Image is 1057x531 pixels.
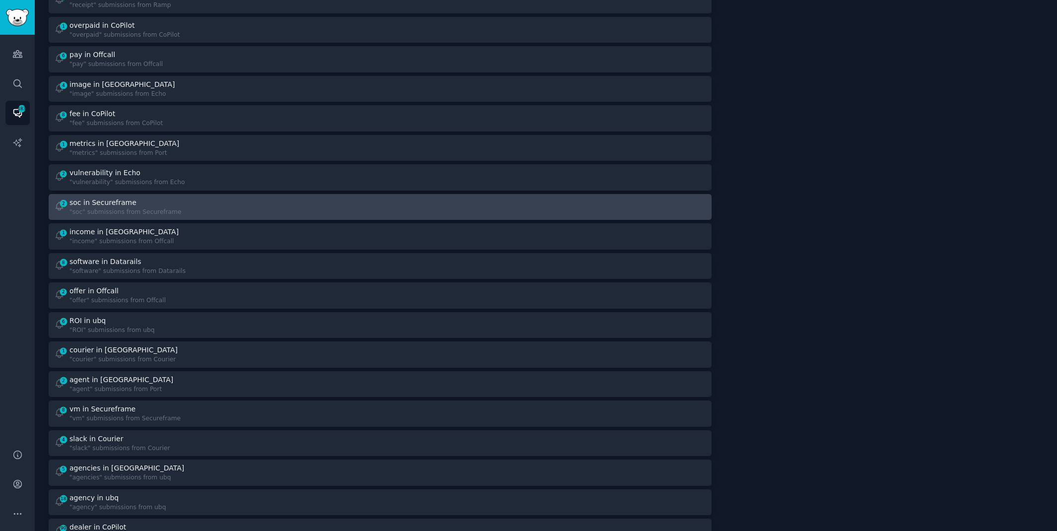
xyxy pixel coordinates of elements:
[69,60,163,69] div: "pay" submissions from Offcall
[69,257,141,267] div: software in Datarails
[49,135,712,161] a: 1metrics in [GEOGRAPHIC_DATA]"metrics" submissions from Port
[69,267,186,276] div: "software" submissions from Datarails
[59,259,68,266] span: 8
[49,460,712,486] a: 5agencies in [GEOGRAPHIC_DATA]"agencies" submissions from ubq
[59,229,68,236] span: 1
[59,141,68,148] span: 1
[69,316,106,326] div: ROI in ubq
[69,109,115,119] div: fee in CoPilot
[49,341,712,368] a: 1courier in [GEOGRAPHIC_DATA]"courier" submissions from Courier
[69,296,166,305] div: "offer" submissions from Offcall
[49,282,712,309] a: 2offer in Offcall"offer" submissions from Offcall
[69,444,170,453] div: "slack" submissions from Courier
[69,503,166,512] div: "agency" submissions from ubq
[59,347,68,354] span: 1
[59,465,68,472] span: 5
[49,17,712,43] a: 1overpaid in CoPilot"overpaid" submissions from CoPilot
[69,31,180,40] div: "overpaid" submissions from CoPilot
[49,400,712,427] a: 8vm in Secureframe"vm" submissions from Secureframe
[69,237,181,246] div: "income" submissions from Offcall
[49,76,712,102] a: 4image in [GEOGRAPHIC_DATA]"image" submissions from Echo
[49,430,712,457] a: 4slack in Courier"slack" submissions from Courier
[49,489,712,516] a: 18agency in ubq"agency" submissions from ubq
[69,90,177,99] div: "image" submissions from Echo
[59,318,68,325] span: 6
[59,288,68,295] span: 2
[69,286,119,296] div: offer in Offcall
[6,9,29,26] img: GummySearch logo
[69,1,171,10] div: "receipt" submissions from Ramp
[69,355,179,364] div: "courier" submissions from Courier
[59,406,68,413] span: 8
[49,164,712,191] a: 2vulnerability in Echo"vulnerability" submissions from Echo
[69,404,135,414] div: vm in Secureframe
[69,345,178,355] div: courier in [GEOGRAPHIC_DATA]
[69,168,140,178] div: vulnerability in Echo
[69,178,185,187] div: "vulnerability" submissions from Echo
[59,52,68,59] span: 6
[69,375,173,385] div: agent in [GEOGRAPHIC_DATA]
[49,253,712,279] a: 8software in Datarails"software" submissions from Datarails
[59,82,68,89] span: 4
[69,326,155,335] div: "ROI" submissions from ubq
[59,200,68,207] span: 2
[69,20,134,31] div: overpaid in CoPilot
[69,138,179,149] div: metrics in [GEOGRAPHIC_DATA]
[69,473,186,482] div: "agencies" submissions from ubq
[59,436,68,443] span: 4
[69,79,175,90] div: image in [GEOGRAPHIC_DATA]
[49,223,712,250] a: 1income in [GEOGRAPHIC_DATA]"income" submissions from Offcall
[69,493,119,503] div: agency in ubq
[17,105,26,112] span: 183
[69,227,179,237] div: income in [GEOGRAPHIC_DATA]
[69,149,181,158] div: "metrics" submissions from Port
[69,434,123,444] div: slack in Courier
[59,377,68,384] span: 2
[49,46,712,72] a: 6pay in Offcall"pay" submissions from Offcall
[59,170,68,177] span: 2
[59,111,68,118] span: 8
[69,208,182,217] div: "soc" submissions from Secureframe
[49,371,712,398] a: 2agent in [GEOGRAPHIC_DATA]"agent" submissions from Port
[59,495,68,502] span: 18
[49,194,712,220] a: 2soc in Secureframe"soc" submissions from Secureframe
[69,463,184,473] div: agencies in [GEOGRAPHIC_DATA]
[69,50,115,60] div: pay in Offcall
[69,119,163,128] div: "fee" submissions from CoPilot
[69,414,181,423] div: "vm" submissions from Secureframe
[49,105,712,132] a: 8fee in CoPilot"fee" submissions from CoPilot
[69,385,175,394] div: "agent" submissions from Port
[59,23,68,30] span: 1
[5,101,30,125] a: 183
[69,198,136,208] div: soc in Secureframe
[49,312,712,338] a: 6ROI in ubq"ROI" submissions from ubq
